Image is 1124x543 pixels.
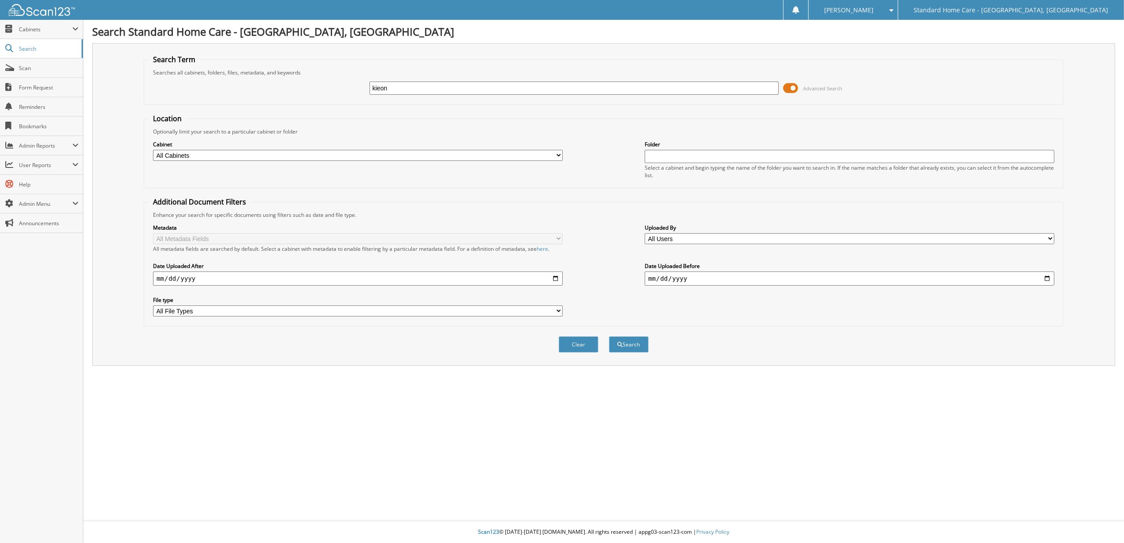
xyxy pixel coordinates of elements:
legend: Location [149,114,186,123]
label: File type [153,296,563,304]
span: Advanced Search [803,85,842,92]
iframe: Chat Widget [1080,501,1124,543]
a: here [537,245,548,253]
span: Reminders [19,103,78,111]
label: Metadata [153,224,563,231]
span: Bookmarks [19,123,78,130]
div: Select a cabinet and begin typing the name of the folder you want to search in. If the name match... [645,164,1054,179]
div: Searches all cabinets, folders, files, metadata, and keywords [149,69,1059,76]
input: end [645,271,1054,286]
label: Date Uploaded Before [645,262,1054,270]
div: © [DATE]-[DATE] [DOMAIN_NAME]. All rights reserved | appg03-scan123-com | [83,521,1124,543]
span: Scan [19,64,78,72]
label: Uploaded By [645,224,1054,231]
label: Folder [645,141,1054,148]
legend: Search Term [149,55,200,64]
a: Privacy Policy [696,528,729,536]
legend: Additional Document Filters [149,197,250,207]
span: Form Request [19,84,78,91]
h1: Search Standard Home Care - [GEOGRAPHIC_DATA], [GEOGRAPHIC_DATA] [92,24,1115,39]
span: Standard Home Care - [GEOGRAPHIC_DATA], [GEOGRAPHIC_DATA] [914,7,1109,13]
div: Enhance your search for specific documents using filters such as date and file type. [149,211,1059,219]
span: Scan123 [478,528,499,536]
span: Search [19,45,77,52]
span: [PERSON_NAME] [825,7,874,13]
label: Cabinet [153,141,563,148]
span: User Reports [19,161,72,169]
div: Optionally limit your search to a particular cabinet or folder [149,128,1059,135]
span: Announcements [19,219,78,227]
span: Admin Menu [19,200,72,208]
span: Cabinets [19,26,72,33]
button: Search [609,336,649,353]
span: Help [19,181,78,188]
div: All metadata fields are searched by default. Select a cabinet with metadata to enable filtering b... [153,245,563,253]
input: start [153,271,563,286]
label: Date Uploaded After [153,262,563,270]
span: Admin Reports [19,142,72,149]
img: scan123-logo-white.svg [9,4,75,16]
button: Clear [559,336,598,353]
